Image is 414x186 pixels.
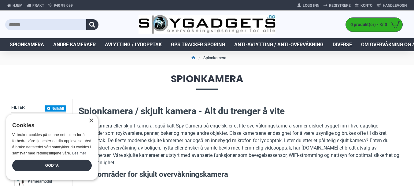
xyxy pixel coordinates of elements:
[10,41,44,48] span: Spionkamera
[383,3,407,8] span: Handlevogn
[72,151,86,155] a: Les mer, opens a new window
[100,38,166,51] a: Avlytting / Lydopptak
[171,41,225,48] span: GPS Tracker Sporing
[166,38,230,51] a: GPS Tracker Sporing
[5,38,49,51] a: Spionkamera
[139,15,276,35] img: SpyGadgets.no
[79,122,403,166] p: Et spionkamera eller skjult kamera, også kalt Spy Camera på engelsk, er et lite overvåkningskamer...
[303,3,319,8] span: Logg Inn
[12,160,92,171] div: Godta
[105,41,162,48] span: Avlytting / Lydopptak
[54,3,73,8] span: 940 99 099
[321,1,353,10] a: Registrere
[234,41,323,48] span: Anti-avlytting / Anti-overvåkning
[79,169,403,180] h3: Bruksområder for skjult overvåkningskamera
[79,105,403,118] h2: Spionkamera / skjult kamera - Alt du trenger å vite
[53,41,96,48] span: Andre kameraer
[346,21,389,28] span: 0 produkt(er) - Kr 0
[295,1,321,10] a: Logg Inn
[375,1,409,10] a: Handlevogn
[346,18,402,32] a: 0 produkt(er) - Kr 0
[329,3,351,8] span: Registrere
[45,105,66,112] button: Nullstill
[49,38,100,51] a: Andre kameraer
[13,3,23,8] span: Hjem
[230,38,328,51] a: Anti-avlytting / Anti-overvåkning
[328,38,357,51] a: Diverse
[32,3,44,8] span: Frakt
[89,119,93,123] div: Close
[12,133,91,155] span: Vi bruker cookies på denne nettsiden for å forbedre våre tjenester og din opplevelse. Ved å bruke...
[28,178,52,184] span: Kameramodul
[333,41,352,48] span: Diverse
[6,74,408,89] span: Spionkamera
[360,3,372,8] span: Konto
[12,119,88,132] div: Cookies
[11,105,25,110] span: Filter
[353,1,375,10] a: Konto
